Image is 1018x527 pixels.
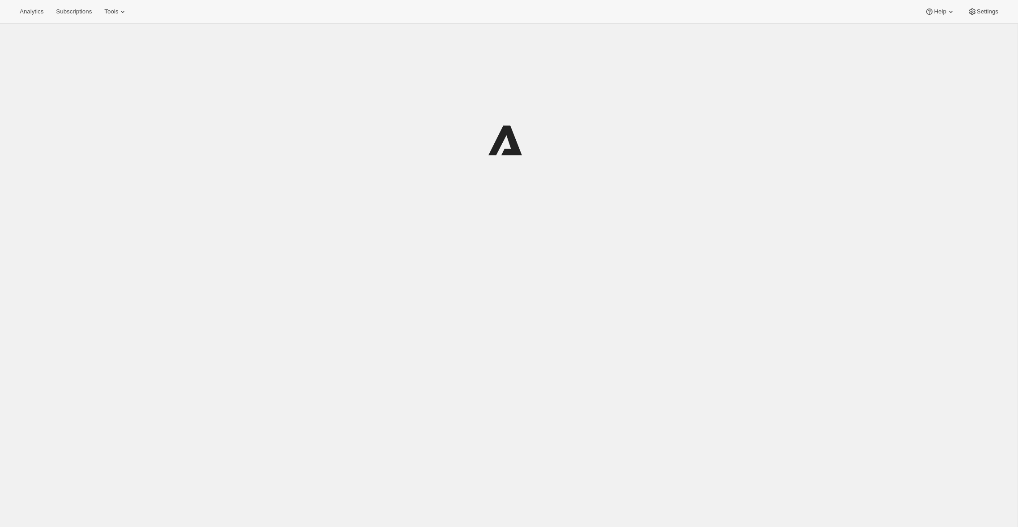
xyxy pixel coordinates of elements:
span: Tools [104,8,118,15]
span: Help [934,8,946,15]
button: Analytics [14,5,49,18]
span: Settings [977,8,998,15]
button: Settings [962,5,1004,18]
button: Subscriptions [51,5,97,18]
span: Subscriptions [56,8,92,15]
button: Help [920,5,960,18]
span: Analytics [20,8,43,15]
button: Tools [99,5,133,18]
